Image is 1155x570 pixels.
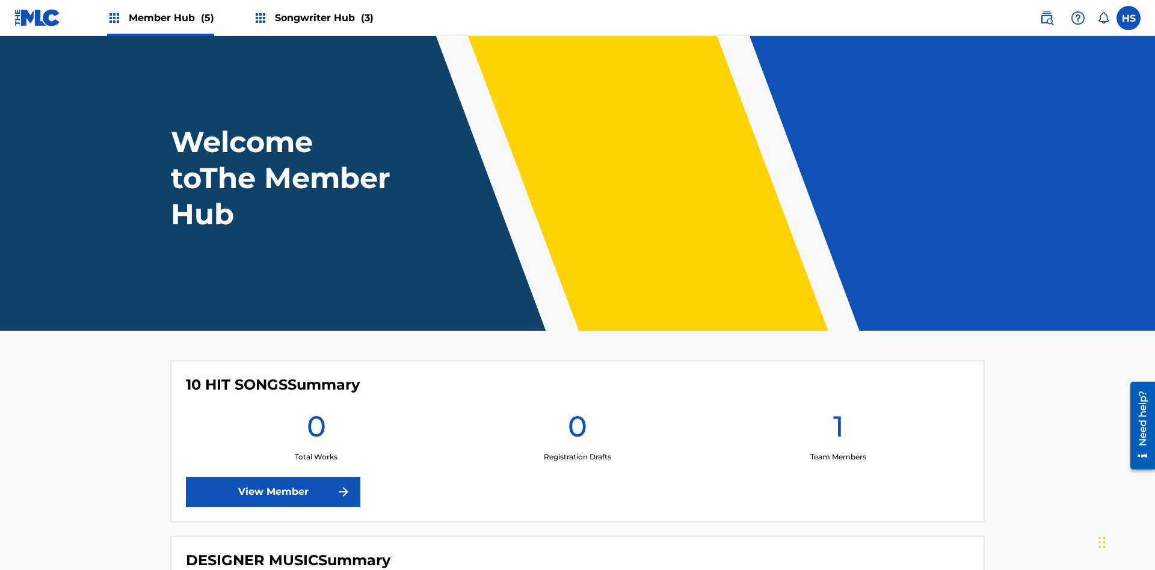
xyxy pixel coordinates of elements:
[171,124,396,232] h1: Welcome to The Member Hub
[186,477,360,507] a: View Member
[295,452,337,462] p: Total Works
[1098,524,1106,560] div: Drag
[1035,6,1059,30] a: Public Search
[129,11,214,25] span: Member Hub
[361,12,374,23] span: (3)
[107,11,122,25] img: Top Rightsholders
[1121,377,1155,476] iframe: Resource Center
[1097,12,1109,24] div: Notifications
[275,11,374,25] span: Songwriter Hub
[544,452,611,462] p: Registration Drafts
[201,12,214,23] span: (5)
[186,551,390,569] h4: DESIGNER MUSIC
[833,408,844,452] h1: 1
[14,9,61,26] img: MLC Logo
[1066,6,1090,30] div: Help
[1095,512,1155,570] iframe: Chat Widget
[1071,11,1085,25] img: help
[1039,11,1054,25] img: search
[1116,6,1141,30] div: User Menu
[336,485,351,499] img: f7272a7cc735f4ea7f67.svg
[253,11,268,25] img: Top Rightsholders
[307,408,326,452] h1: 0
[810,452,866,462] p: Team Members
[186,376,360,394] h4: 10 HIT SONGS
[568,408,587,452] h1: 0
